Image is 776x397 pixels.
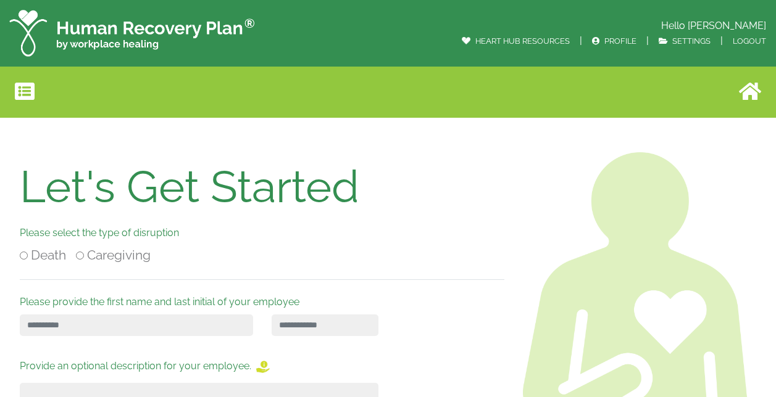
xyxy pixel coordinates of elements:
[259,18,776,48] div: Hello [PERSON_NAME] | | |
[462,36,570,46] a: HEART HUB RESOURCES
[9,10,256,57] img: hrp-wph-white.png
[76,252,84,260] input: Caregiving
[592,36,636,46] a: PROFILE
[659,36,711,46] a: SETTINGS
[20,245,66,265] label: Death
[20,226,504,240] div: Please select the type of disruption
[733,36,766,46] a: LOGOUT
[256,361,270,373] img: tooltip-icon.png
[20,167,504,207] div: Let's Get Started
[20,356,378,378] div: Provide an optional description for your employee.
[20,279,504,309] div: Please provide the first name and last initial of your employee
[20,252,28,260] input: Death
[462,37,470,44] img: wph-heart.png
[76,245,151,265] label: Caregiving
